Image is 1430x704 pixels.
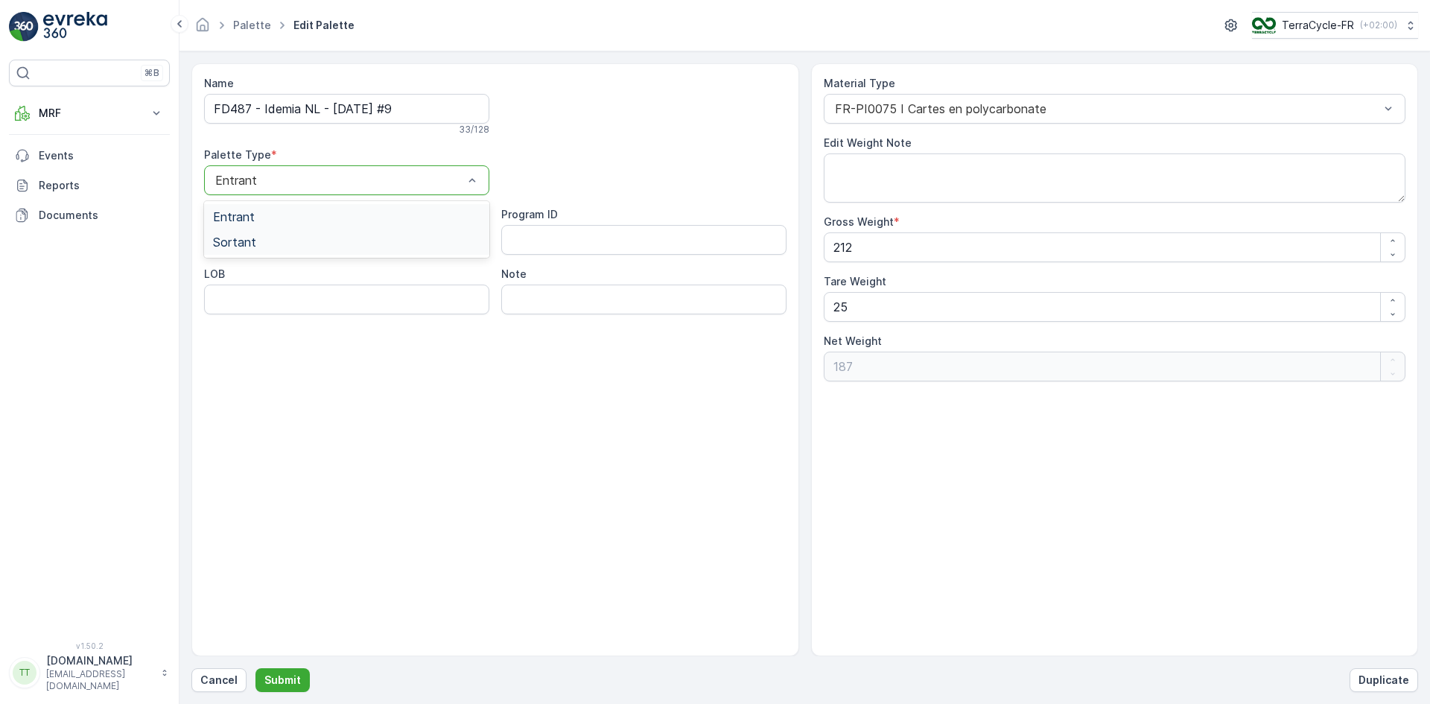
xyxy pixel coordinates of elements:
a: Events [9,141,170,171]
label: Edit Weight Note [824,136,912,149]
a: Reports [9,171,170,200]
p: Documents [39,208,164,223]
p: 33 / 128 [459,124,489,136]
p: [DOMAIN_NAME] [46,653,153,668]
p: Submit [264,673,301,688]
span: Sortant [213,235,256,249]
label: Program ID [501,208,558,221]
p: ⌘B [144,67,159,79]
label: LOB [204,267,225,280]
img: TC_H152nZO.png [1252,17,1276,34]
button: TerraCycle-FR(+02:00) [1252,12,1418,39]
button: TT[DOMAIN_NAME][EMAIL_ADDRESS][DOMAIN_NAME] [9,653,170,692]
label: Name [204,77,234,89]
img: logo_light-DOdMpM7g.png [43,12,107,42]
p: ( +02:00 ) [1360,19,1397,31]
img: logo [9,12,39,42]
span: Entrant [213,210,255,223]
label: Note [501,267,527,280]
p: Reports [39,178,164,193]
a: Documents [9,200,170,230]
label: Net Weight [824,334,882,347]
p: TerraCycle-FR [1282,18,1354,33]
p: [EMAIL_ADDRESS][DOMAIN_NAME] [46,668,153,692]
p: Cancel [200,673,238,688]
label: Palette Type [204,148,271,161]
p: MRF [39,106,140,121]
p: Duplicate [1358,673,1409,688]
div: TT [13,661,36,685]
button: Duplicate [1350,668,1418,692]
label: Tare Weight [824,275,886,288]
a: Homepage [194,22,211,35]
span: Edit Palette [290,18,357,33]
label: Gross Weight [824,215,894,228]
label: Material Type [824,77,895,89]
a: Palette [233,19,271,31]
button: Cancel [191,668,247,692]
p: Events [39,148,164,163]
button: Submit [255,668,310,692]
button: MRF [9,98,170,128]
span: v 1.50.2 [9,641,170,650]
